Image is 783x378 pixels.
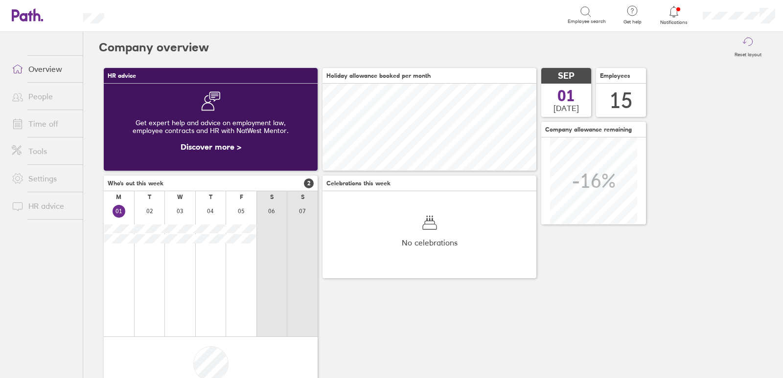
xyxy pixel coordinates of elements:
[326,72,431,79] span: Holiday allowance booked per month
[4,87,83,106] a: People
[4,141,83,161] a: Tools
[558,71,575,81] span: SEP
[209,194,212,200] div: T
[729,32,767,63] button: Reset layout
[108,180,163,187] span: Who's out this week
[729,49,767,58] label: Reset layout
[658,5,690,25] a: Notifications
[658,20,690,25] span: Notifications
[568,19,606,24] span: Employee search
[609,88,633,113] div: 15
[4,59,83,79] a: Overview
[240,194,243,200] div: F
[326,180,391,187] span: Celebrations this week
[4,114,83,133] a: Time off
[148,194,151,200] div: T
[177,194,183,200] div: W
[4,169,83,188] a: Settings
[545,126,632,133] span: Company allowance remaining
[131,10,156,19] div: Search
[116,194,121,200] div: M
[301,194,304,200] div: S
[553,104,579,112] span: [DATE]
[402,238,458,247] span: No celebrations
[108,72,136,79] span: HR advice
[4,196,83,216] a: HR advice
[617,19,648,25] span: Get help
[600,72,630,79] span: Employees
[99,32,209,63] h2: Company overview
[304,178,314,188] span: 2
[557,88,575,104] span: 01
[270,194,274,200] div: S
[112,111,310,142] div: Get expert help and advice on employment law, employee contracts and HR with NatWest Mentor.
[181,142,241,152] a: Discover more >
